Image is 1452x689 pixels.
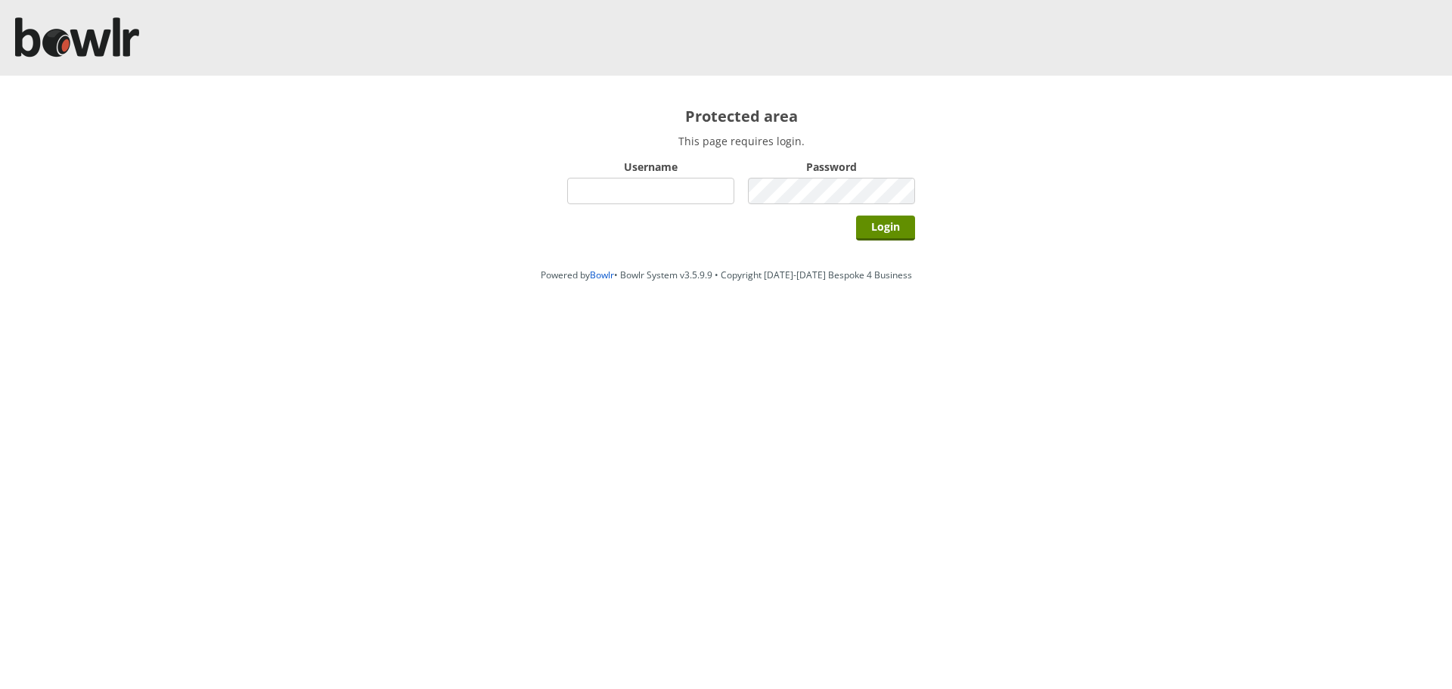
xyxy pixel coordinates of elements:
p: This page requires login. [567,134,915,148]
label: Password [748,160,915,174]
label: Username [567,160,734,174]
a: Bowlr [590,268,614,281]
input: Login [856,216,915,241]
span: Powered by • Bowlr System v3.5.9.9 • Copyright [DATE]-[DATE] Bespoke 4 Business [541,268,912,281]
h2: Protected area [567,106,915,126]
